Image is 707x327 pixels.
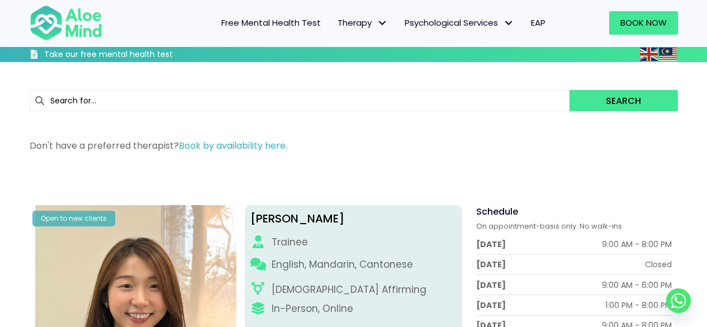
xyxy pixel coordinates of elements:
[501,15,517,31] span: Psychological Services: submenu
[44,49,232,60] h3: Take our free mental health test
[531,17,545,29] span: EAP
[32,211,115,226] div: Open to new clients
[605,300,672,311] div: 1:00 PM - 8:00 PM
[30,90,570,111] input: Search for...
[609,11,678,35] a: Book Now
[30,4,102,41] img: Aloe mind Logo
[374,15,391,31] span: Therapy: submenu
[659,48,678,60] a: Malay
[476,279,506,291] div: [DATE]
[476,300,506,311] div: [DATE]
[523,11,554,35] a: EAP
[602,239,672,250] div: 9:00 AM - 8:00 PM
[602,279,672,291] div: 9:00 AM - 6:00 PM
[396,11,523,35] a: Psychological ServicesPsychological Services: submenu
[640,48,659,60] a: English
[213,11,329,35] a: Free Mental Health Test
[405,17,514,29] span: Psychological Services
[272,258,413,272] p: English, Mandarin, Cantonese
[30,139,678,152] p: Don't have a preferred therapist?
[272,283,426,297] div: [DEMOGRAPHIC_DATA] Affirming
[476,221,622,231] span: On appointment-basis only. No walk-ins
[30,49,232,62] a: Take our free mental health test
[570,90,677,111] button: Search
[620,17,667,29] span: Book Now
[659,48,677,61] img: ms
[476,259,506,270] div: [DATE]
[329,11,396,35] a: TherapyTherapy: submenu
[640,48,658,61] img: en
[221,17,321,29] span: Free Mental Health Test
[117,11,554,35] nav: Menu
[179,139,287,152] a: Book by availability here.
[250,211,457,227] div: [PERSON_NAME]
[272,235,308,249] div: Trainee
[476,239,506,250] div: [DATE]
[476,205,518,218] span: Schedule
[666,288,691,313] a: Whatsapp
[338,17,388,29] span: Therapy
[645,259,672,270] div: Closed
[272,302,353,316] div: In-Person, Online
